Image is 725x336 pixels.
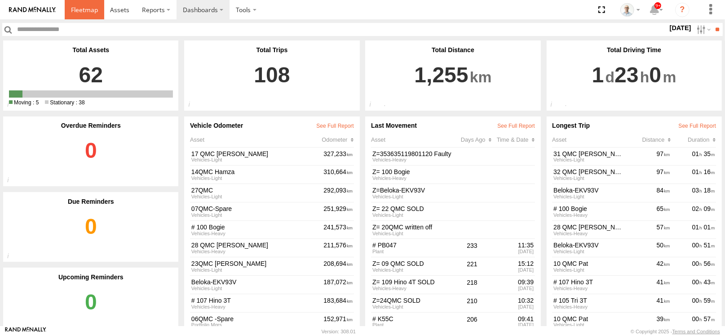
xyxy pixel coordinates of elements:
[191,213,321,218] div: View Group Details
[3,252,22,262] div: Total number of due reminder notifications generated from your asset reminders
[454,241,490,255] div: 233
[454,314,490,329] div: 206
[372,150,453,158] a: Z=353635119801120 Faulty
[553,268,625,273] div: Vehicles-Light
[626,222,671,237] div: 57
[626,241,671,255] div: 50
[9,122,173,129] div: Overdue Reminders
[704,150,715,157] span: 35
[491,286,534,291] div: [DATE]
[323,259,354,273] div: 208,694
[491,305,534,309] div: [DATE]
[491,249,534,254] div: [DATE]
[668,23,693,33] label: [DATE]
[191,194,321,199] div: View Group Details
[553,187,625,194] a: Beloka-EKV93V
[191,260,321,268] a: 23QMC [PERSON_NAME]
[372,323,453,327] div: Plant
[692,242,702,249] span: 00
[553,242,625,249] a: Beloka-EKV93V
[372,315,453,323] a: # K55C
[617,3,643,17] div: Kurt Byers
[692,260,702,267] span: 00
[553,297,625,305] a: # 105 Tri 3T
[553,194,625,199] div: Vehicles-Light
[553,315,625,323] a: 10 QMC Pat
[190,46,354,54] div: Total Trips
[372,168,453,176] a: Z= 100 Bogie
[9,99,39,106] span: 5
[9,205,173,256] a: 0
[631,329,720,334] div: © Copyright 2025 -
[553,305,625,309] div: Vehicles-Heavy
[372,157,453,162] div: Vehicles-Heavy
[9,7,56,13] img: rand-logo.svg
[323,167,354,182] div: 310,664
[191,231,321,236] div: View Group Details
[323,222,354,237] div: 241,573
[3,176,22,186] div: Total number of overdue notifications generated from your asset reminders
[553,231,625,236] div: Vehicles-Heavy
[372,176,453,181] div: Vehicles-Heavy
[553,249,625,254] div: Vehicles-Light
[371,122,535,129] div: Last Movement
[5,327,46,336] a: Visit our Website
[491,260,534,268] div: 15:12
[190,136,322,143] div: Asset
[191,176,321,181] div: View Group Details
[323,277,354,292] div: 187,072
[322,136,354,143] div: Click to Sort
[9,54,173,88] a: 62
[704,242,715,249] span: 51
[191,278,321,286] a: Beloka-EKV93V
[461,136,497,143] div: Click to Sort
[692,278,702,286] span: 00
[9,129,173,180] a: 0
[323,314,354,329] div: 152,971
[553,168,625,176] a: 32 QMC [PERSON_NAME]
[323,241,354,255] div: 211,576
[553,157,625,162] div: Vehicles-Light
[323,185,354,200] div: 292,093
[614,54,649,97] span: 23
[553,278,625,286] a: # 107 Hino 3T
[9,46,173,54] div: Total Assets
[626,136,671,143] div: Click to Sort
[323,204,354,219] div: 251,929
[9,281,173,332] a: 0
[372,224,453,231] a: Z= 20QMC written off
[491,242,534,249] div: 11:35
[190,54,354,88] a: 108
[497,136,535,143] div: Click to Sort
[704,297,715,304] span: 59
[626,277,671,292] div: 41
[191,150,321,158] a: 17 QMC [PERSON_NAME]
[191,315,321,323] a: 06QMC -Spare
[692,297,702,304] span: 00
[322,329,356,334] div: Version: 308.01
[704,205,715,212] span: 09
[9,273,173,281] div: Upcoming Reminders
[191,224,321,231] a: # 100 Bogie
[672,329,720,334] a: Terms and Conditions
[626,259,671,273] div: 42
[372,242,453,249] a: # PB047
[692,205,702,212] span: 02
[372,213,453,218] div: Vehicles-Light
[491,278,534,286] div: 09:39
[692,315,702,323] span: 00
[372,268,453,273] div: Vehicles-Light
[191,157,321,162] div: View Group Details
[372,260,453,268] a: Z= 09 QMC SOLD
[191,168,321,176] a: 14QMC Hamza
[323,296,354,310] div: 183,684
[372,194,453,199] div: Vehicles-Light
[3,101,22,111] div: Total Active/Deployed Assets
[693,23,712,36] label: Search Filter Options
[704,187,715,194] span: 18
[372,231,453,236] div: Vehicles-Light
[191,205,321,213] a: 07QMC-Spare
[191,187,321,194] a: 27QMC
[191,242,321,249] a: 28 QMC [PERSON_NAME]
[553,205,625,213] a: # 100 Bogie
